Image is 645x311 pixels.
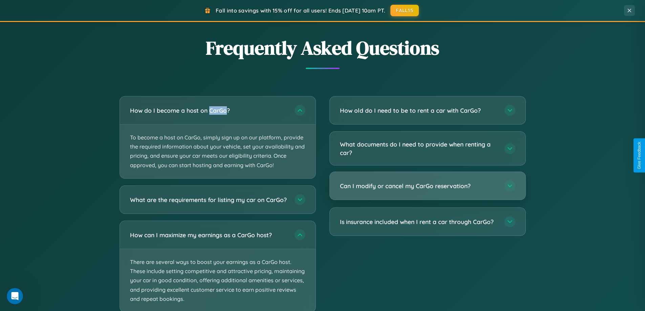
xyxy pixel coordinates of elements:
h3: What are the requirements for listing my car on CarGo? [130,195,288,204]
h2: Frequently Asked Questions [120,35,526,61]
p: To become a host on CarGo, simply sign up on our platform, provide the required information about... [120,125,316,178]
iframe: Intercom live chat [7,288,23,304]
h3: How do I become a host on CarGo? [130,106,288,115]
h3: What documents do I need to provide when renting a car? [340,140,498,157]
h3: How old do I need to be to rent a car with CarGo? [340,106,498,115]
button: FALL15 [390,5,419,16]
h3: How can I maximize my earnings as a CarGo host? [130,230,288,239]
h3: Can I modify or cancel my CarGo reservation? [340,182,498,190]
div: Give Feedback [637,142,642,169]
h3: Is insurance included when I rent a car through CarGo? [340,218,498,226]
span: Fall into savings with 15% off for all users! Ends [DATE] 10am PT. [216,7,385,14]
